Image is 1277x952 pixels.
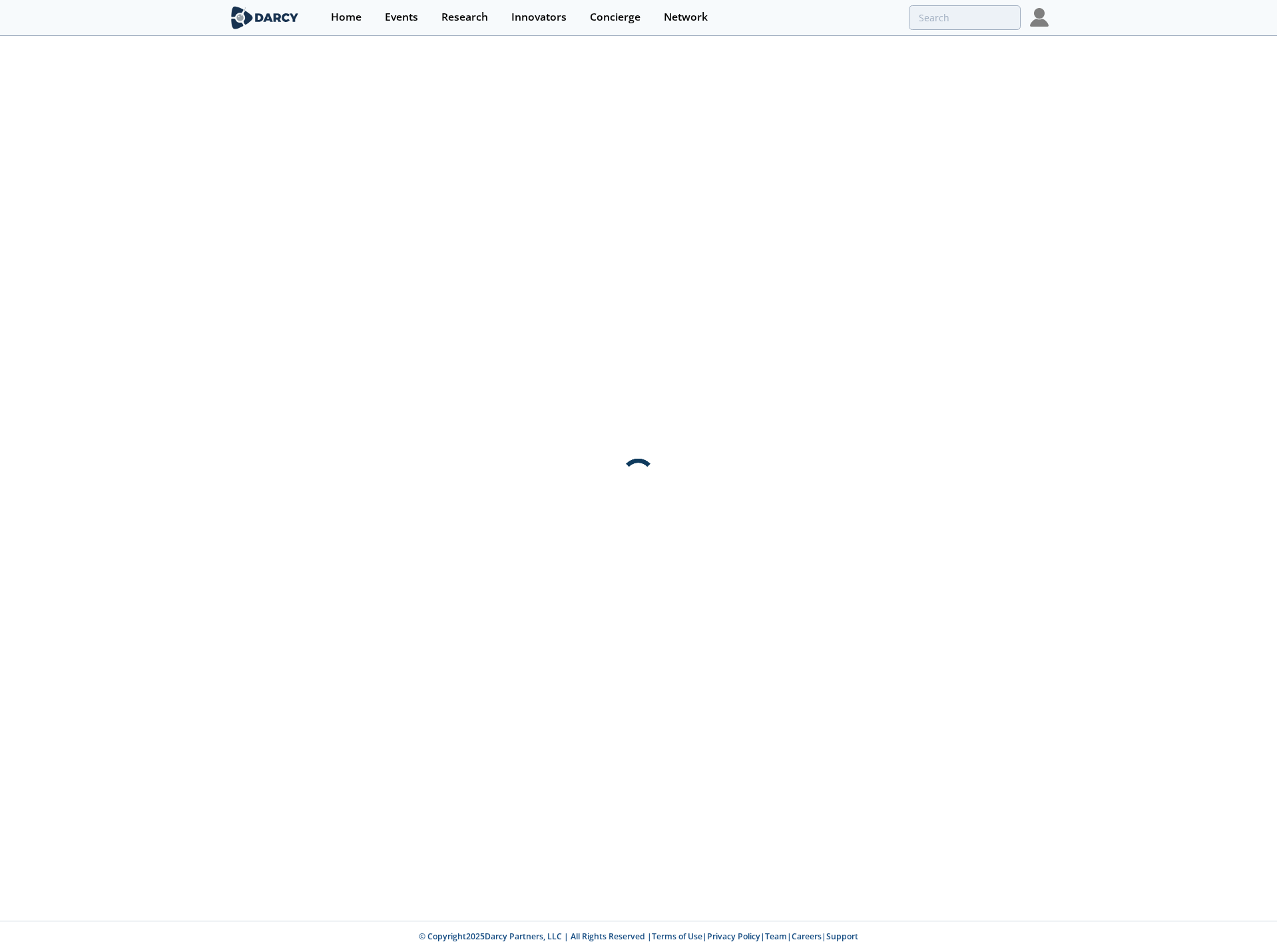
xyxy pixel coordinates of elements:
img: logo-wide.svg [228,6,301,29]
div: Events [385,12,418,23]
a: Team [765,931,787,942]
a: Terms of Use [652,931,702,942]
a: Privacy Policy [707,931,760,942]
img: Profile [1030,8,1049,27]
input: Advanced Search [909,5,1021,30]
a: Support [826,931,858,942]
div: Concierge [590,12,640,23]
a: Careers [792,931,822,942]
div: Innovators [511,12,567,23]
div: Research [441,12,488,23]
p: © Copyright 2025 Darcy Partners, LLC | All Rights Reserved | | | | | [146,931,1131,943]
div: Network [664,12,708,23]
div: Home [331,12,362,23]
